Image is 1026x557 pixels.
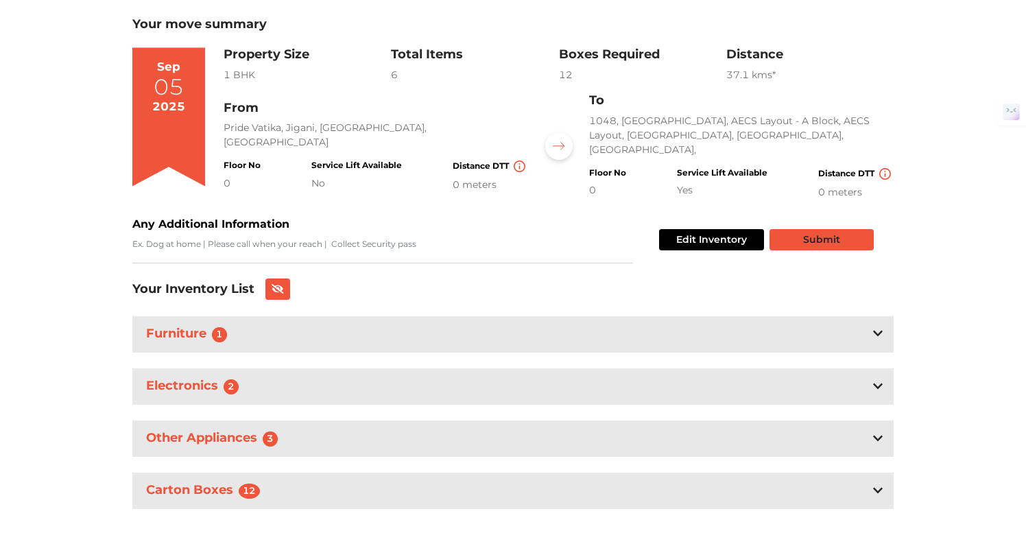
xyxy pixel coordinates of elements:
div: 0 meters [453,178,528,192]
h4: Service Lift Available [311,161,402,170]
button: Edit Inventory [659,229,764,250]
p: Pride Vatika, Jigani, [GEOGRAPHIC_DATA], [GEOGRAPHIC_DATA] [224,121,528,150]
span: 3 [263,431,278,447]
h3: Distance [726,47,894,62]
div: 05 [154,76,184,98]
h4: Distance DTT [818,168,894,180]
h4: Floor No [589,168,626,178]
h3: From [224,101,528,116]
div: 12 [559,68,726,82]
div: Sep [157,58,180,76]
h4: Distance DTT [453,161,528,172]
h4: Floor No [224,161,261,170]
h3: Boxes Required [559,47,726,62]
h3: Total Items [391,47,558,62]
div: 0 [589,183,626,198]
span: 12 [239,484,260,499]
h3: Other Appliances [143,428,286,449]
span: 2 [224,379,239,394]
h3: To [589,93,894,108]
span: 1 [212,327,227,342]
div: 0 meters [818,185,894,200]
button: Submit [769,229,874,250]
div: 37.1 km s* [726,68,894,82]
p: 1048, [GEOGRAPHIC_DATA], AECS Layout - A Block, AECS Layout, [GEOGRAPHIC_DATA], [GEOGRAPHIC_DATA]... [589,114,894,157]
h3: Your Inventory List [132,282,254,297]
div: 0 [224,176,261,191]
div: Yes [677,183,767,198]
h3: Electronics [143,376,247,397]
h3: Furniture [143,324,235,345]
div: 1 BHK [224,68,391,82]
h4: Service Lift Available [677,168,767,178]
div: 6 [391,68,558,82]
b: Any Additional Information [132,217,289,230]
h3: Carton Boxes [143,480,268,501]
h3: Your move summary [132,17,894,32]
div: 2025 [152,98,185,116]
h3: Property Size [224,47,391,62]
div: No [311,176,402,191]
